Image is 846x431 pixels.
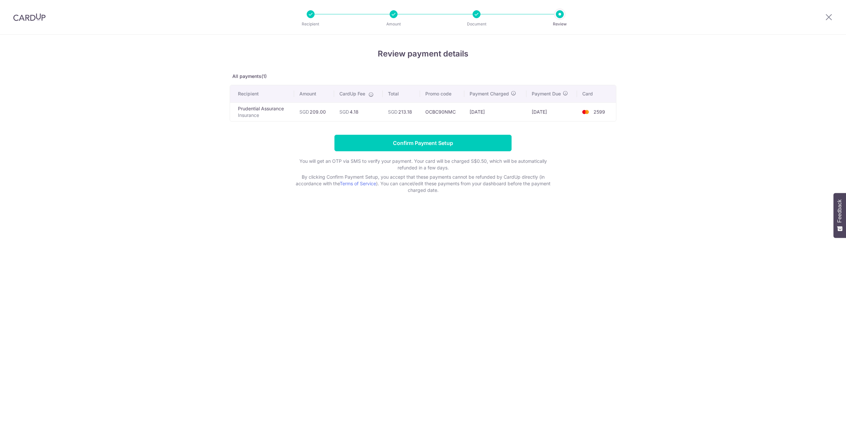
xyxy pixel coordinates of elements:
p: Amount [369,21,418,27]
span: SGD [339,109,349,115]
span: Payment Charged [470,90,509,97]
td: Prudential Assurance [230,102,294,121]
img: CardUp [13,13,46,21]
span: 2599 [594,109,605,115]
input: Confirm Payment Setup [334,135,512,151]
a: Terms of Service [340,181,376,186]
th: Amount [294,85,334,102]
p: All payments(1) [230,73,616,80]
p: By clicking Confirm Payment Setup, you accept that these payments cannot be refunded by CardUp di... [291,174,555,194]
td: 4.18 [334,102,383,121]
span: Feedback [837,199,843,223]
img: <span class="translation_missing" title="translation missing: en.account_steps.new_confirm_form.b... [579,108,592,116]
button: Feedback - Show survey [833,193,846,238]
p: You will get an OTP via SMS to verify your payment. Your card will be charged S$0.50, which will ... [291,158,555,171]
td: 209.00 [294,102,334,121]
span: SGD [299,109,309,115]
th: Promo code [420,85,464,102]
span: SGD [388,109,398,115]
th: Total [383,85,420,102]
td: [DATE] [526,102,577,121]
p: Document [452,21,501,27]
p: Insurance [238,112,289,119]
p: Recipient [286,21,335,27]
span: Payment Due [532,90,561,97]
td: 213.18 [383,102,420,121]
th: Card [577,85,616,102]
th: Recipient [230,85,294,102]
td: [DATE] [464,102,526,121]
p: Review [535,21,584,27]
span: CardUp Fee [339,90,365,97]
h4: Review payment details [230,48,616,60]
td: OCBC90NMC [420,102,464,121]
